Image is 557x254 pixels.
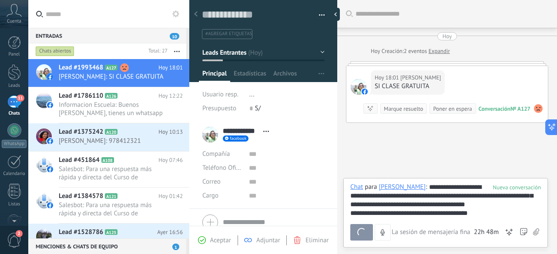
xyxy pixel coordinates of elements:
div: Cargo [202,189,242,203]
span: Principal [202,69,227,82]
span: 2 eventos [404,47,427,56]
span: La sesión de mensajería finaliza en: [392,228,472,237]
a: Lead #1375242 A120 Hoy 10:13 [PERSON_NAME]: 978412321 [28,123,189,151]
div: Conversación [479,105,510,112]
div: Total: 27 [145,47,168,56]
span: Teléfono Oficina [202,164,248,172]
span: Hoy 07:46 [158,156,183,165]
span: A120 [105,129,117,135]
a: Lead #451864 A108 Hoy 07:46 Salesbot: Para una respuesta más rápida y directa del Curso de Biomag... [28,152,189,187]
div: Ocultar [331,8,340,21]
a: Lead #1786110 A126 Hoy 12:22 Informacion Escuela: Buenos [PERSON_NAME], tienes un whatsapp para d... [28,87,189,123]
img: facebook-sm.svg [47,166,53,172]
div: Poner en espera [433,105,472,113]
span: [PERSON_NAME]: 978412321 [59,137,166,145]
div: Mirian Soria [379,183,426,191]
span: Hoy 12:22 [158,92,183,100]
a: Expandir [429,47,450,56]
span: Mirian Soria [400,73,441,82]
img: facebook-sm.svg [47,202,53,208]
span: 11 [17,95,24,102]
img: facebook-sm.svg [47,138,53,144]
span: Informacion Escuela: Buenos [PERSON_NAME], tienes un whatsapp para darte informes por favor? [59,101,166,117]
span: Cargo [202,192,218,199]
div: Chats abiertos [36,46,74,56]
span: [PERSON_NAME]: 929886892 [59,237,166,245]
div: Creación: [371,47,450,56]
span: Lead #1384578 [59,192,103,201]
span: Lead #1993468 [59,63,103,72]
div: Entradas [28,28,186,43]
img: facebook-sm.svg [47,102,53,108]
div: Hoy 18:01 [375,73,400,82]
div: Usuario resp. [202,88,243,102]
div: Hoy [443,32,452,40]
span: Archivos [273,69,297,82]
div: Presupuesto [202,102,243,115]
div: Compañía [202,147,242,161]
span: Adjuntar [256,236,280,244]
img: facebook-sm.svg [362,89,368,95]
span: Lead #1786110 [59,92,103,100]
a: Lead #1528786 A125 Ayer 16:56 [PERSON_NAME]: 929886892 [28,224,189,251]
div: Leads [2,83,27,89]
div: SI CLASE GRATUITA [375,82,441,91]
a: Lead #1993468 A127 Hoy 18:01 [PERSON_NAME]: SI CLASE GRATUITA [28,59,189,87]
div: № A127 [510,105,530,112]
span: #agregar etiquetas [205,31,252,37]
div: Hoy [371,47,382,56]
span: Hoy 01:42 [158,192,183,201]
span: 10 [170,33,179,40]
span: Ayer 16:56 [157,228,183,237]
span: 2 [16,230,23,237]
span: Correo [202,178,221,186]
div: La sesión de mensajería finaliza en [392,228,499,237]
span: 22h 48m [474,228,499,237]
span: A126 [105,93,117,99]
span: A121 [105,193,117,199]
span: Mirian Soria [351,79,366,95]
div: Marque resuelto [384,105,423,113]
div: Menciones & Chats de equipo [28,238,186,254]
span: Estadísticas [234,69,266,82]
a: Lead #1384578 A121 Hoy 01:42 Salesbot: Para una respuesta más rápida y directa del Curso de Bioma... [28,188,189,223]
span: Lead #451864 [59,156,100,165]
span: Cuenta [7,19,21,24]
button: Correo [202,175,221,189]
span: Eliminar [305,236,329,244]
span: [PERSON_NAME]: SI CLASE GRATUITA [59,73,166,81]
span: Hoy 18:01 [158,63,183,72]
span: S/ [255,104,261,112]
span: A127 [105,65,117,70]
button: Teléfono Oficina [202,161,242,175]
span: Aceptar [210,236,231,244]
span: Presupuesto [202,104,236,112]
span: A108 [101,157,114,163]
div: Listas [2,201,27,207]
img: facebook-sm.svg [47,74,53,80]
span: Lead #1375242 [59,128,103,136]
span: Lead #1528786 [59,228,103,237]
div: Calendario [2,171,27,177]
span: Usuario resp. [202,90,238,99]
span: 1 [172,244,179,250]
div: Chats [2,111,27,116]
span: A125 [105,229,117,235]
span: Salesbot: Para una respuesta más rápida y directa del Curso de Biomagnetismo u otros temas, escrí... [59,201,166,218]
div: WhatsApp [2,140,27,148]
span: : [426,183,427,191]
span: Salesbot: Para una respuesta más rápida y directa del Curso de Biomagnetismo u otros temas, escrí... [59,165,166,181]
span: facebook [230,136,246,141]
div: Panel [2,52,27,57]
span: ... [249,90,255,99]
span: para [365,183,377,191]
span: Hoy 10:13 [158,128,183,136]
